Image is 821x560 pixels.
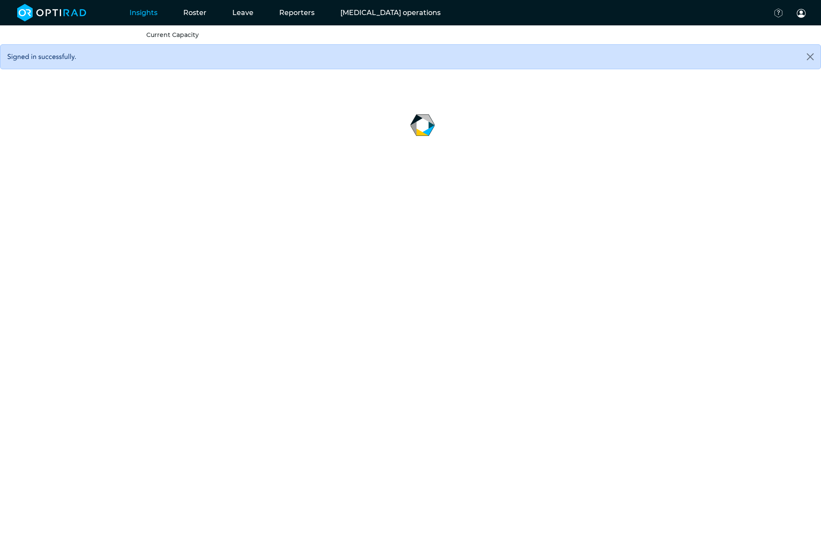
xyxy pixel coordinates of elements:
img: brand-opti-rad-logos-blue-and-white-d2f68631ba2948856bd03f2d395fb146ddc8fb01b4b6e9315ea85fa773367... [17,4,86,22]
button: Close [800,45,821,69]
a: Current Capacity [146,31,199,39]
